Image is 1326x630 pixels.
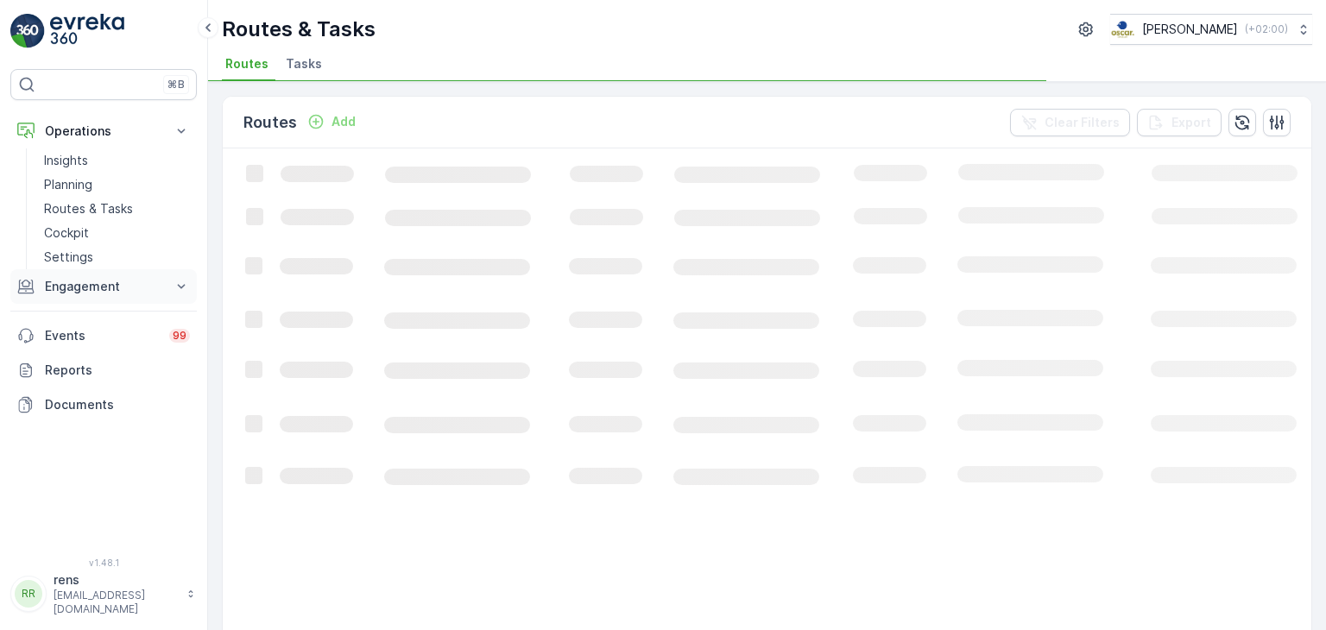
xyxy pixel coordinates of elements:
p: rens [54,571,178,589]
p: Events [45,327,159,344]
p: Insights [44,152,88,169]
p: Add [331,113,356,130]
p: Reports [45,362,190,379]
span: Tasks [286,55,322,72]
button: Clear Filters [1010,109,1130,136]
p: Documents [45,396,190,413]
a: Planning [37,173,197,197]
p: Settings [44,249,93,266]
button: Add [300,111,363,132]
p: Operations [45,123,162,140]
p: Routes [243,110,297,135]
p: ⌘B [167,78,185,91]
p: Export [1171,114,1211,131]
p: Planning [44,176,92,193]
p: Clear Filters [1045,114,1120,131]
p: [EMAIL_ADDRESS][DOMAIN_NAME] [54,589,178,616]
a: Settings [37,245,197,269]
button: Operations [10,114,197,148]
a: Insights [37,148,197,173]
a: Cockpit [37,221,197,245]
a: Reports [10,353,197,387]
img: logo_light-DOdMpM7g.png [50,14,124,48]
img: basis-logo_rgb2x.png [1110,20,1135,39]
button: Engagement [10,269,197,304]
p: Routes & Tasks [44,200,133,217]
a: Routes & Tasks [37,197,197,221]
div: RR [15,580,42,608]
p: Cockpit [44,224,89,242]
p: 99 [173,329,186,343]
p: Routes & Tasks [222,16,376,43]
p: [PERSON_NAME] [1142,21,1238,38]
button: RRrens[EMAIL_ADDRESS][DOMAIN_NAME] [10,571,197,616]
span: Routes [225,55,268,72]
img: logo [10,14,45,48]
button: Export [1137,109,1222,136]
button: [PERSON_NAME](+02:00) [1110,14,1312,45]
a: Documents [10,387,197,422]
p: Engagement [45,278,162,295]
a: Events99 [10,318,197,353]
p: ( +02:00 ) [1245,22,1288,36]
span: v 1.48.1 [10,558,197,568]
